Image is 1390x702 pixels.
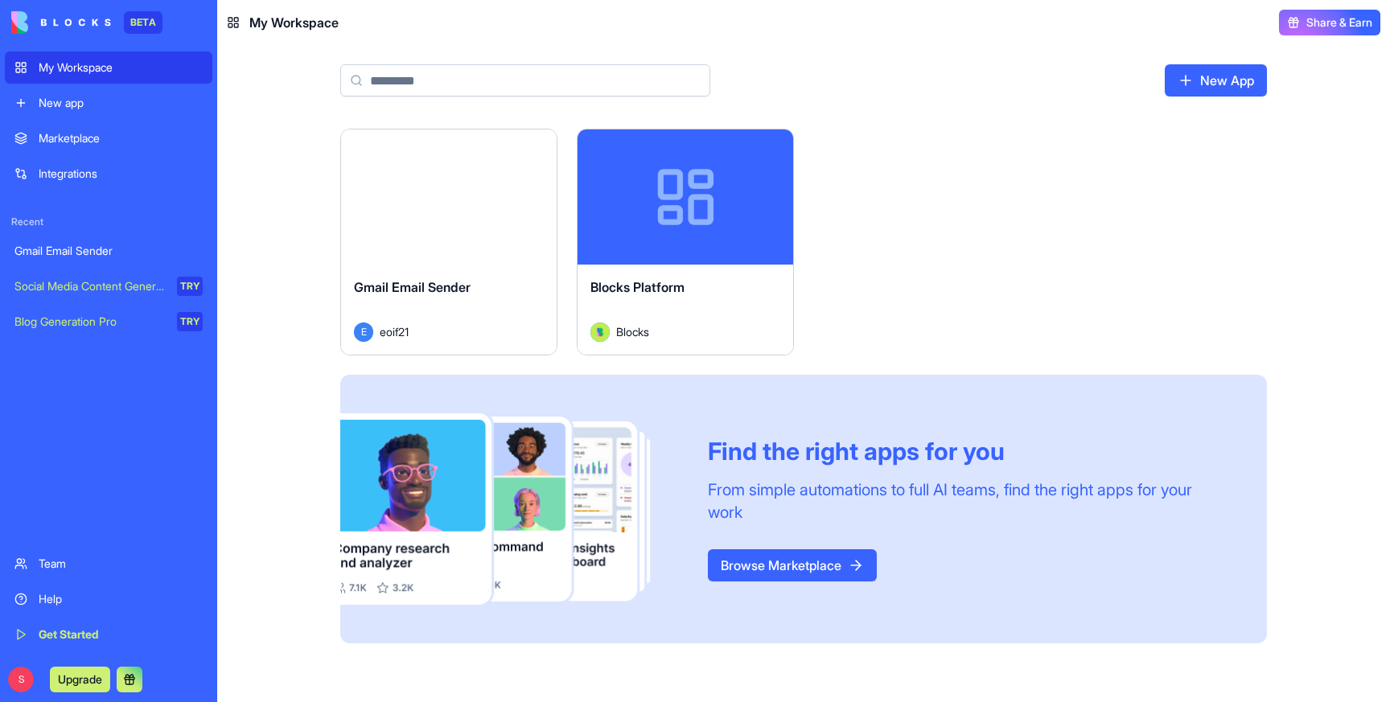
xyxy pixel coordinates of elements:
[590,279,685,295] span: Blocks Platform
[177,277,203,296] div: TRY
[1306,14,1372,31] span: Share & Earn
[39,591,203,607] div: Help
[708,437,1228,466] div: Find the right apps for you
[5,235,212,267] a: Gmail Email Sender
[5,51,212,84] a: My Workspace
[5,158,212,190] a: Integrations
[11,11,162,34] a: BETA
[14,314,166,330] div: Blog Generation Pro
[249,13,339,32] span: My Workspace
[354,279,471,295] span: Gmail Email Sender
[5,618,212,651] a: Get Started
[39,130,203,146] div: Marketplace
[616,323,649,340] span: Blocks
[5,583,212,615] a: Help
[39,166,203,182] div: Integrations
[14,278,166,294] div: Social Media Content Generator
[177,312,203,331] div: TRY
[577,129,794,355] a: Blocks PlatformAvatarBlocks
[14,243,203,259] div: Gmail Email Sender
[39,60,203,76] div: My Workspace
[50,667,110,692] button: Upgrade
[5,306,212,338] a: Blog Generation ProTRY
[5,216,212,228] span: Recent
[340,129,557,355] a: Gmail Email SenderEeoif21
[354,322,373,342] span: E
[39,556,203,572] div: Team
[708,549,877,581] a: Browse Marketplace
[1279,10,1380,35] button: Share & Earn
[8,667,34,692] span: S
[1165,64,1267,96] a: New App
[590,322,610,342] img: Avatar
[340,413,682,606] img: Frame_181_egmpey.png
[11,11,111,34] img: logo
[50,671,110,687] a: Upgrade
[380,323,409,340] span: eoif21
[708,478,1228,523] div: From simple automations to full AI teams, find the right apps for your work
[5,122,212,154] a: Marketplace
[124,11,162,34] div: BETA
[5,548,212,580] a: Team
[5,87,212,119] a: New app
[39,95,203,111] div: New app
[5,270,212,302] a: Social Media Content GeneratorTRY
[39,626,203,642] div: Get Started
